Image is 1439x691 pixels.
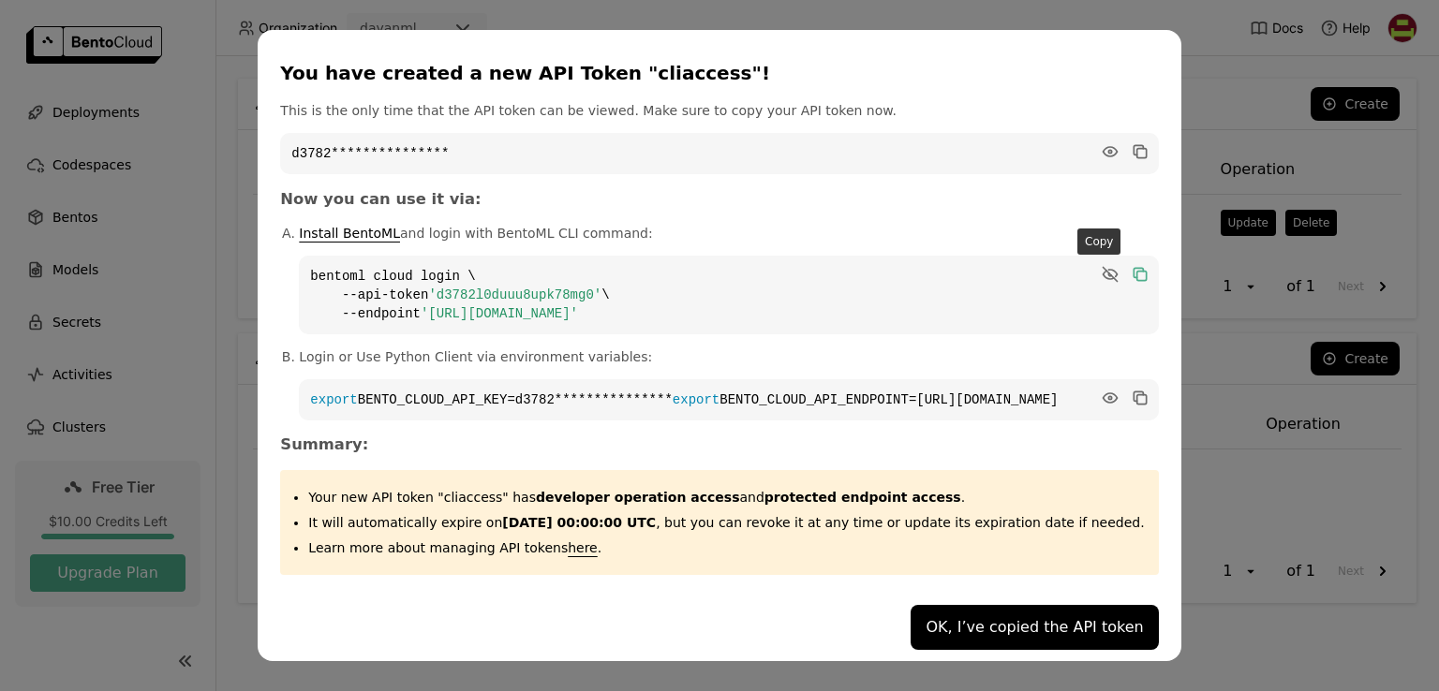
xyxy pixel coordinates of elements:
p: This is the only time that the API token can be viewed. Make sure to copy your API token now. [280,101,1158,120]
div: You have created a new API Token "cliaccess"! [280,60,1150,86]
a: here [568,540,598,555]
h3: Summary: [280,435,1158,454]
strong: developer operation access [536,490,740,505]
span: export [310,392,357,407]
code: BENTO_CLOUD_API_KEY=d3782*************** BENTO_CLOUD_API_ENDPOINT=[URL][DOMAIN_NAME] [299,379,1158,420]
button: OK, I’ve copied the API token [911,605,1158,650]
code: bentoml cloud login \ --api-token \ --endpoint [299,256,1158,334]
div: dialog [258,30,1180,661]
p: Your new API token "cliaccess" has . [308,488,1144,507]
strong: [DATE] 00:00:00 UTC [502,515,656,530]
a: Install BentoML [299,226,400,241]
p: Login or Use Python Client via environment variables: [299,347,1158,366]
span: '[URL][DOMAIN_NAME]' [421,306,578,321]
strong: protected endpoint access [764,490,961,505]
span: and [536,490,961,505]
p: and login with BentoML CLI command: [299,224,1158,243]
p: Learn more about managing API tokens . [308,538,1144,557]
span: 'd3782l0duuu8upk78mg0' [428,287,601,302]
h3: Now you can use it via: [280,190,1158,209]
span: export [673,392,719,407]
div: Copy [1077,228,1120,255]
p: It will automatically expire on , but you can revoke it at any time or update its expiration date... [308,513,1144,532]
